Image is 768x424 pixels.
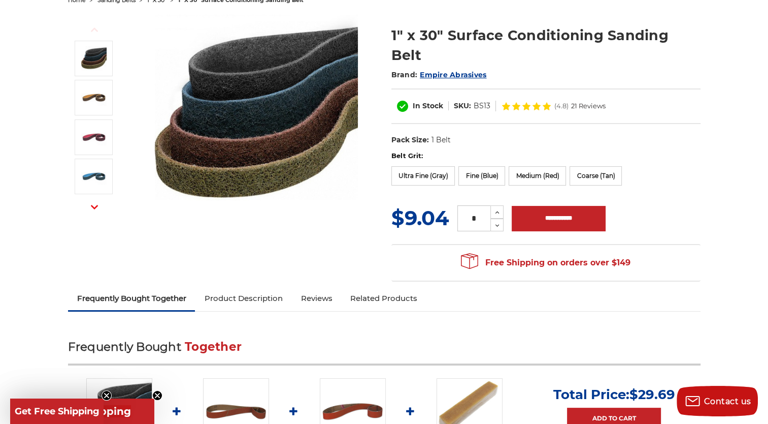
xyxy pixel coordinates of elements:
a: Related Products [341,287,426,310]
span: Together [185,340,242,354]
button: Close teaser [102,390,112,401]
img: 1"x30" Surface Conditioning Sanding Belts [155,15,358,218]
p: Total Price: [553,386,675,403]
dt: SKU: [454,101,471,111]
span: Frequently Bought [68,340,181,354]
button: Next [82,196,107,218]
label: Belt Grit: [391,151,700,161]
button: Close teaser [152,390,162,401]
h1: 1" x 30" Surface Conditioning Sanding Belt [391,25,700,65]
span: Free Shipping on orders over $149 [461,253,630,273]
img: 1"x30" Fine Surface Conditioning Belt [81,164,107,189]
span: In Stock [413,101,443,110]
button: Contact us [677,386,758,416]
a: Product Description [195,287,291,310]
a: Reviews [291,287,341,310]
span: Get Free Shipping [15,406,99,417]
dd: BS13 [474,101,490,111]
span: (4.8) [554,103,569,109]
span: $9.04 [391,205,449,230]
span: 21 Reviews [571,103,606,109]
span: Brand: [391,70,418,79]
button: Previous [82,19,107,41]
a: Frequently Bought Together [68,287,195,310]
div: Get Free ShippingClose teaser [10,399,104,424]
dt: Pack Size: [391,135,429,145]
img: 1"x30" Surface Conditioning Sanding Belts [81,46,107,71]
img: 1"x30" Medium Surface Conditioning Belt [81,125,107,150]
img: 1"x30" Coarse Surface Conditioning Belt [81,85,107,110]
a: Empire Abrasives [420,70,486,79]
dd: 1 Belt [431,135,450,145]
span: Contact us [704,397,751,406]
span: $29.69 [629,386,675,403]
div: Get Free ShippingClose teaser [10,399,154,424]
